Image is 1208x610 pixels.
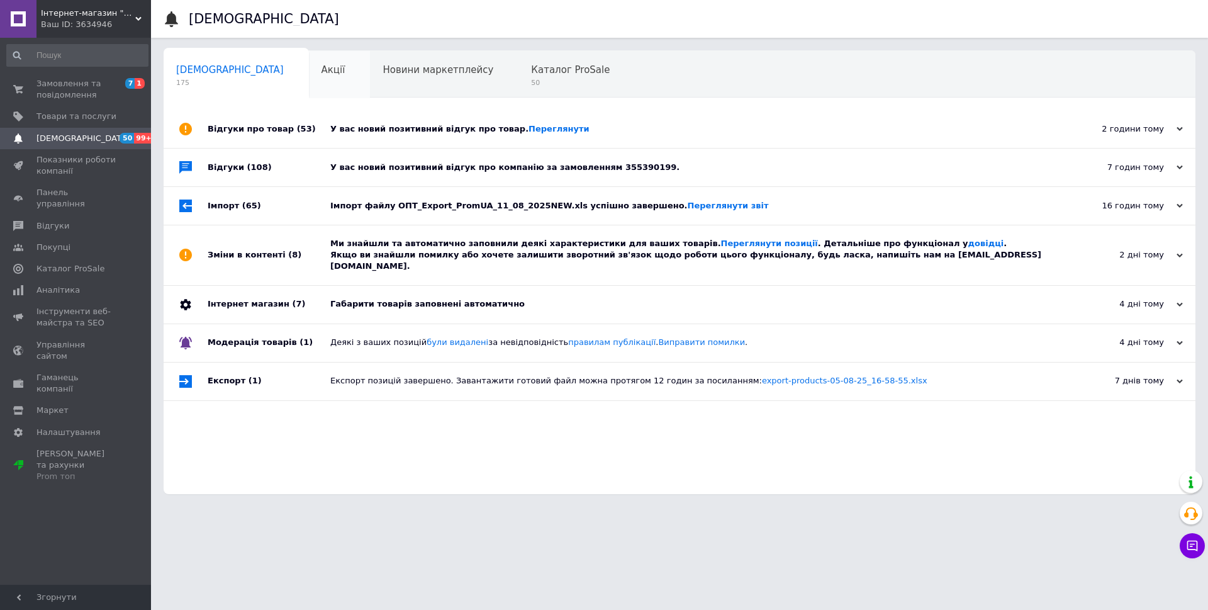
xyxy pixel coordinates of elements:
span: Каталог ProSale [36,263,104,274]
input: Пошук [6,44,148,67]
span: Товари та послуги [36,111,116,122]
div: Експорт [208,363,330,400]
a: були видалені [427,337,488,347]
span: Управління сайтом [36,339,116,362]
span: (108) [247,162,272,172]
span: [DEMOGRAPHIC_DATA] [36,133,130,144]
span: [DEMOGRAPHIC_DATA] [176,64,284,76]
span: 99+ [134,133,155,144]
h1: [DEMOGRAPHIC_DATA] [189,11,339,26]
a: Виправити помилки [658,337,745,347]
a: Переглянути звіт [688,201,769,210]
span: Акції [322,64,345,76]
div: Ваш ID: 3634946 [41,19,151,30]
a: Переглянути позиції [721,239,818,248]
span: Маркет [36,405,69,416]
span: Каталог ProSale [531,64,610,76]
span: Покупці [36,242,70,253]
span: Замовлення та повідомлення [36,78,116,101]
span: [PERSON_NAME] та рахунки [36,448,116,483]
div: 2 години тому [1057,123,1183,135]
span: (53) [297,124,316,133]
a: export-products-05-08-25_16-58-55.xlsx [762,376,927,385]
div: 7 днів тому [1057,375,1183,387]
a: Переглянути [528,124,590,133]
div: 16 годин тому [1057,200,1183,212]
div: Габарити товарів заповнені автоматично [330,298,1057,310]
span: Інтернет-магазин "Електроніка" [41,8,135,19]
div: Зміни в контенті [208,225,330,285]
div: 7 годин тому [1057,162,1183,173]
span: 50 [531,78,610,88]
span: 175 [176,78,284,88]
div: Деякі з ваших позицій за невідповідність . . [330,337,1057,348]
div: 4 дні тому [1057,337,1183,348]
div: Експорт позицій завершено. Завантажити готовий файл можна протягом 12 годин за посиланням: [330,375,1057,387]
span: Відгуки [36,220,69,232]
span: Аналітика [36,285,80,296]
span: Інструменти веб-майстра та SEO [36,306,116,329]
span: Новини маркетплейсу [383,64,493,76]
div: Імпорт файлу ОПТ_Export_PromUA_11_08_2025NEW.xls успішно завершено. [330,200,1057,212]
div: 4 дні тому [1057,298,1183,310]
button: Чат з покупцем [1180,533,1205,558]
span: (8) [288,250,301,259]
div: У вас новий позитивний відгук про товар. [330,123,1057,135]
span: Гаманець компанії [36,372,116,395]
div: Інтернет магазин [208,286,330,324]
span: 7 [125,78,135,89]
a: довідці [968,239,1004,248]
span: 50 [120,133,134,144]
div: Prom топ [36,471,116,482]
span: Показники роботи компанії [36,154,116,177]
span: Панель управління [36,187,116,210]
a: правилам публікації [568,337,656,347]
div: Ми знайшли та автоматично заповнили деякі характеристики для ваших товарів. . Детальніше про функ... [330,238,1057,273]
div: Відгуки про товар [208,110,330,148]
div: Модерація товарів [208,324,330,362]
span: (7) [292,299,305,308]
span: Налаштування [36,427,101,438]
div: 2 дні тому [1057,249,1183,261]
div: Імпорт [208,187,330,225]
span: (65) [242,201,261,210]
span: (1) [299,337,313,347]
span: 1 [135,78,145,89]
div: У вас новий позитивний відгук про компанію за замовленням 355390199. [330,162,1057,173]
span: (1) [249,376,262,385]
div: Відгуки [208,149,330,186]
